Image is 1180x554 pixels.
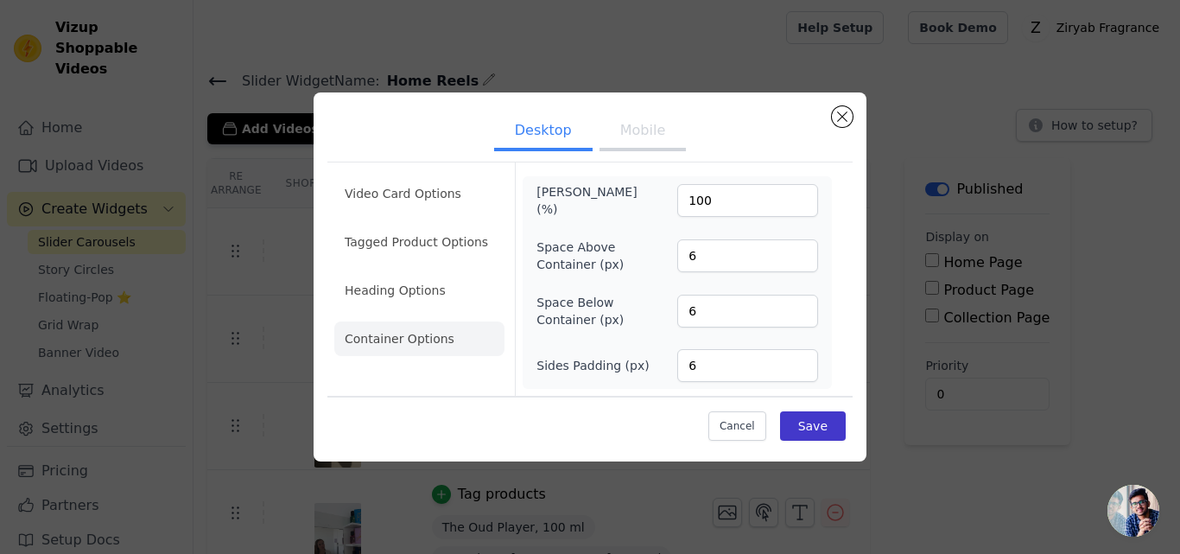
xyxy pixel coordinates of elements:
button: Save [780,411,846,441]
li: Container Options [334,322,504,356]
button: Mobile [600,113,686,151]
label: Sides Padding (px) [536,357,649,374]
button: Cancel [708,411,766,441]
div: Open chat [1107,485,1159,537]
li: Heading Options [334,273,504,308]
label: Space Below Container (px) [536,294,631,328]
li: Video Card Options [334,176,504,211]
label: [PERSON_NAME] (%) [536,183,631,218]
button: Close modal [832,106,853,127]
button: Desktop [494,113,593,151]
li: Tagged Product Options [334,225,504,259]
label: Space Above Container (px) [536,239,631,273]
